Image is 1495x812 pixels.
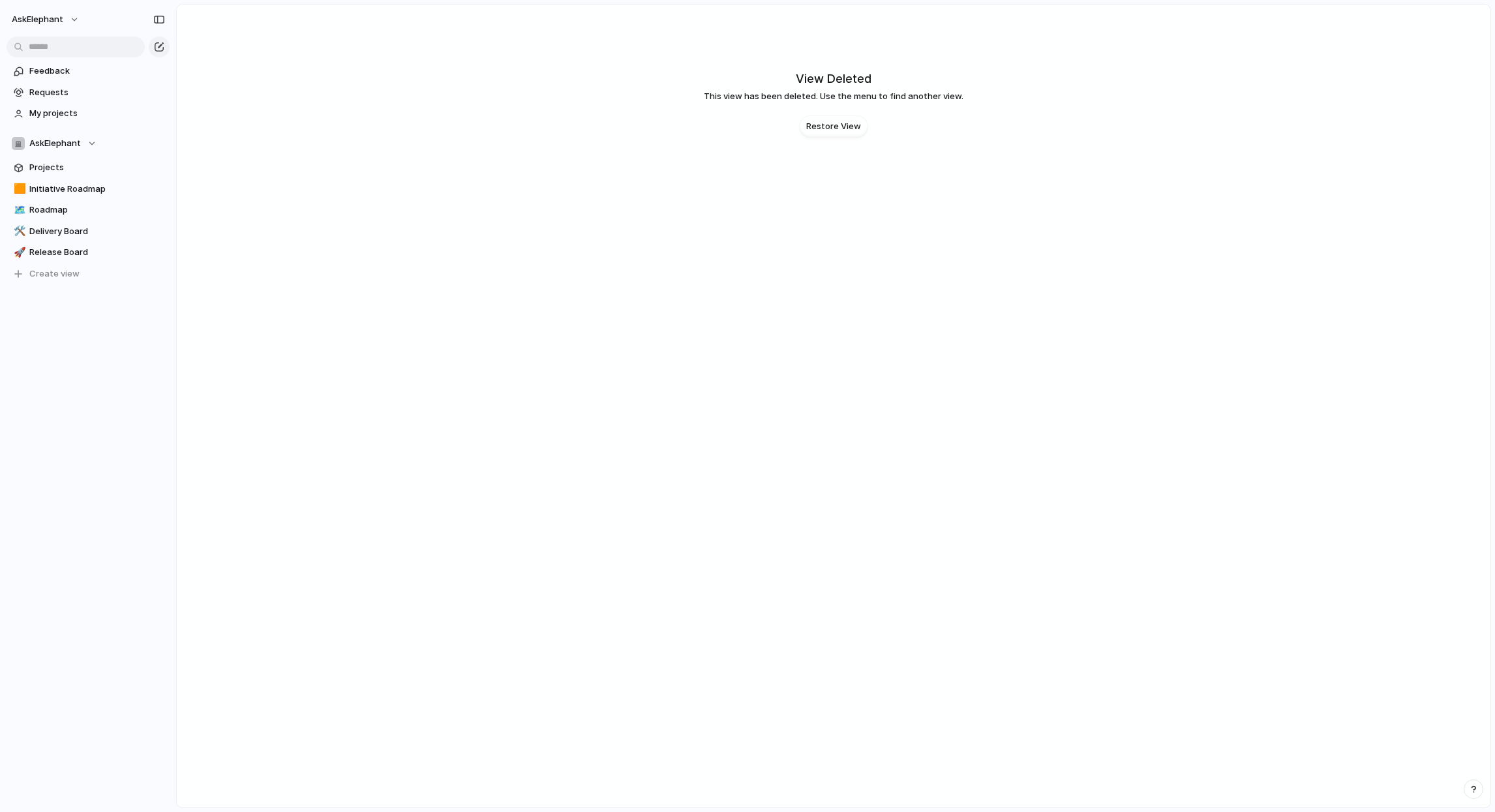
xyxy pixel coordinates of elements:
[12,183,25,196] button: 🟧
[7,179,170,199] a: 🟧Initiative Roadmap
[29,161,165,174] span: Projects
[14,181,23,196] div: 🟧
[12,225,25,238] button: 🛠️
[29,225,165,238] span: Delivery Board
[800,116,868,137] button: Restore View
[704,90,963,103] span: This view has been deleted. Use the menu to find another view.
[12,246,25,259] button: 🚀
[29,203,165,217] span: Roadmap
[7,61,170,81] a: Feedback
[29,137,81,150] span: AskElephant
[796,70,871,87] h2: View Deleted
[29,183,165,196] span: Initiative Roadmap
[806,120,861,133] span: Restore View
[14,203,23,218] div: 🗺️
[7,104,170,123] a: My projects
[7,264,170,284] button: Create view
[7,134,170,153] button: AskElephant
[7,222,170,241] a: 🛠️Delivery Board
[7,158,170,177] a: Projects
[29,246,165,259] span: Release Board
[7,200,170,220] a: 🗺️Roadmap
[29,267,80,280] span: Create view
[12,203,25,217] button: 🗺️
[14,245,23,260] div: 🚀
[7,243,170,262] a: 🚀Release Board
[29,86,165,99] span: Requests
[7,83,170,102] a: Requests
[6,9,86,30] button: AskElephant
[29,107,165,120] span: My projects
[29,65,165,78] span: Feedback
[14,224,23,239] div: 🛠️
[12,13,63,26] span: AskElephant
